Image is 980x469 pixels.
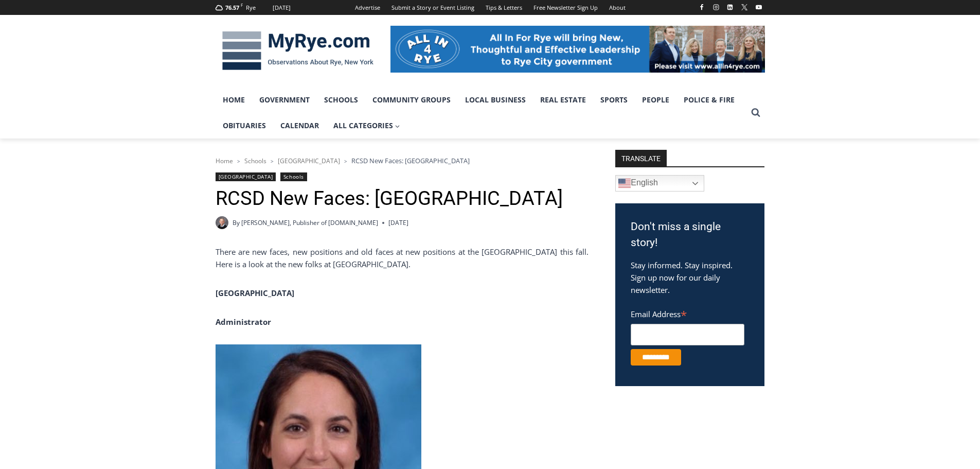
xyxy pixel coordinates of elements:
[390,26,765,72] img: All in for Rye
[216,157,233,165] a: Home
[631,304,744,322] label: Email Address
[724,1,736,13] a: Linkedin
[351,156,470,165] span: RCSD New Faces: [GEOGRAPHIC_DATA]
[252,87,317,113] a: Government
[388,218,408,228] time: [DATE]
[246,3,256,12] div: Rye
[458,87,533,113] a: Local Business
[216,113,273,138] a: Obituaries
[618,177,631,189] img: en
[273,3,291,12] div: [DATE]
[241,218,378,227] a: [PERSON_NAME], Publisher of [DOMAIN_NAME]
[753,1,765,13] a: YouTube
[273,113,326,138] a: Calendar
[244,157,266,165] a: Schools
[631,219,749,251] h3: Don't miss a single story!
[533,87,593,113] a: Real Estate
[333,120,400,131] span: All Categories
[615,175,704,192] a: English
[738,1,751,13] a: X
[326,113,407,138] a: All Categories
[216,216,228,229] a: Author image
[317,87,365,113] a: Schools
[216,155,589,166] nav: Breadcrumbs
[365,87,458,113] a: Community Groups
[278,157,340,165] a: [GEOGRAPHIC_DATA]
[216,187,589,211] h1: RCSD New Faces: [GEOGRAPHIC_DATA]
[237,158,240,165] span: >
[344,158,347,165] span: >
[593,87,635,113] a: Sports
[631,259,749,296] p: Stay informed. Stay inspired. Sign up now for our daily newsletter.
[216,24,380,78] img: MyRye.com
[233,218,240,228] span: By
[280,172,307,181] a: Schools
[615,150,667,166] strong: TRANSLATE
[216,87,746,139] nav: Primary Navigation
[216,288,294,298] strong: [GEOGRAPHIC_DATA]
[216,246,589,270] p: There are new faces, new positions and old faces at new positions at the [GEOGRAPHIC_DATA] this f...
[216,172,276,181] a: [GEOGRAPHIC_DATA]
[271,158,274,165] span: >
[746,103,765,122] button: View Search Form
[635,87,676,113] a: People
[216,317,271,327] strong: Administrator
[676,87,742,113] a: Police & Fire
[241,2,243,8] span: F
[216,87,252,113] a: Home
[225,4,239,11] span: 76.57
[696,1,708,13] a: Facebook
[710,1,722,13] a: Instagram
